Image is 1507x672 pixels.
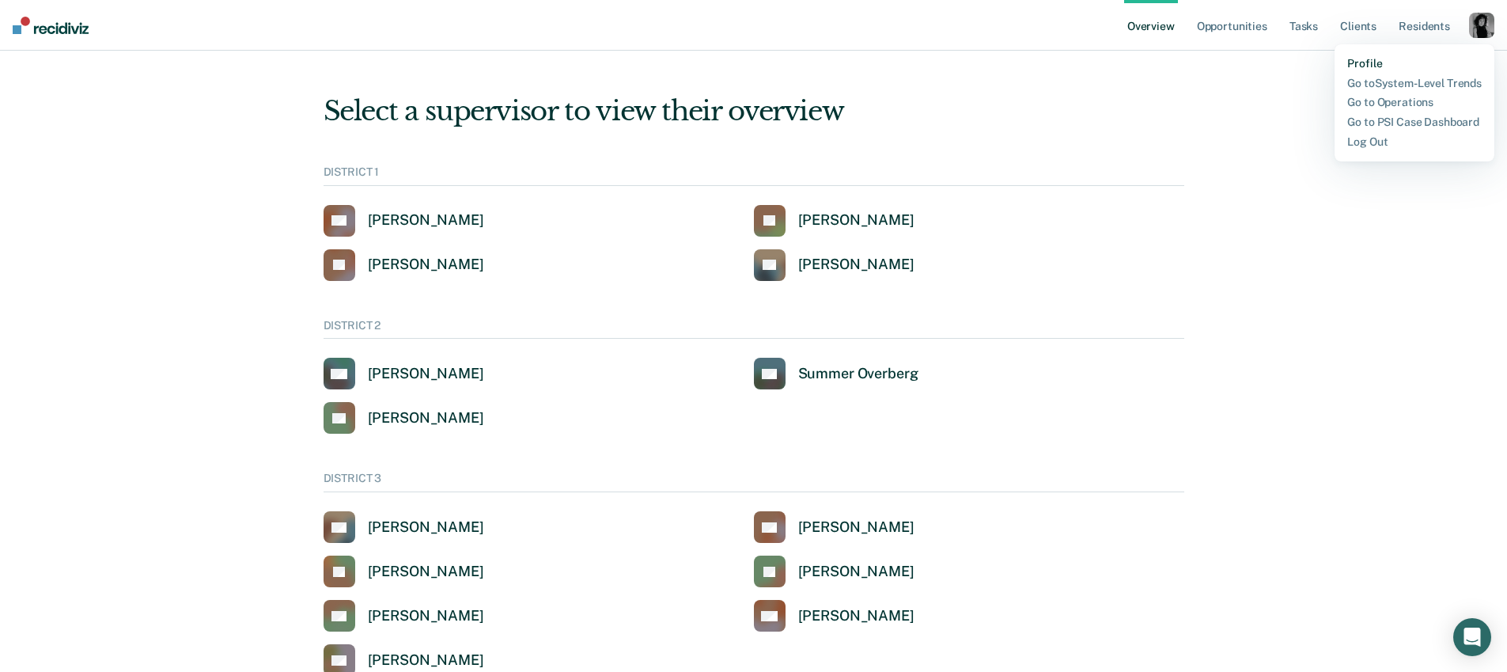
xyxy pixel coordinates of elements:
[1347,96,1482,109] a: Go to Operations
[754,600,914,632] a: [PERSON_NAME]
[1347,116,1482,129] a: Go to PSI Case Dashboard
[324,600,484,632] a: [PERSON_NAME]
[1347,77,1482,90] a: Go toSystem-Level Trends
[798,211,914,230] div: [PERSON_NAME]
[368,409,484,427] div: [PERSON_NAME]
[798,563,914,581] div: [PERSON_NAME]
[754,556,914,587] a: [PERSON_NAME]
[1347,135,1482,149] a: Log Out
[324,95,1184,127] div: Select a supervisor to view their overview
[798,256,914,274] div: [PERSON_NAME]
[368,518,484,537] div: [PERSON_NAME]
[754,249,914,281] a: [PERSON_NAME]
[798,365,918,383] div: Summer Overberg
[324,556,484,587] a: [PERSON_NAME]
[324,249,484,281] a: [PERSON_NAME]
[324,358,484,389] a: [PERSON_NAME]
[798,607,914,625] div: [PERSON_NAME]
[1453,618,1491,656] div: Open Intercom Messenger
[368,563,484,581] div: [PERSON_NAME]
[368,607,484,625] div: [PERSON_NAME]
[754,205,914,237] a: [PERSON_NAME]
[368,211,484,230] div: [PERSON_NAME]
[1347,57,1482,70] a: Profile
[324,402,484,434] a: [PERSON_NAME]
[368,256,484,274] div: [PERSON_NAME]
[324,472,1184,492] div: DISTRICT 3
[798,518,914,537] div: [PERSON_NAME]
[324,319,1184,340] div: DISTRICT 2
[13,17,89,34] img: Recidiviz
[324,511,484,543] a: [PERSON_NAME]
[754,511,914,543] a: [PERSON_NAME]
[368,365,484,383] div: [PERSON_NAME]
[754,358,918,389] a: Summer Overberg
[324,165,1184,186] div: DISTRICT 1
[324,205,484,237] a: [PERSON_NAME]
[368,651,484,670] div: [PERSON_NAME]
